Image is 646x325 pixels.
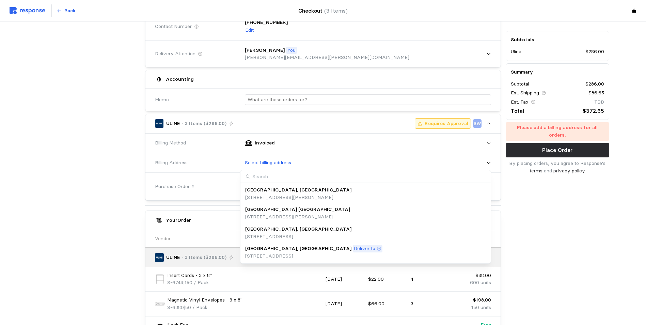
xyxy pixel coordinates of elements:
span: | 50 / Pack [184,304,207,310]
p: SW [473,120,481,127]
button: Back [53,4,79,17]
p: · 3 Items ($286.00) [182,254,226,261]
p: Select billing address [245,159,291,167]
p: Back [64,7,76,15]
p: $286.00 [585,48,604,56]
button: Edit [245,26,254,34]
p: Uline [511,48,521,56]
h5: Subtotals [511,36,604,43]
p: $286.00 [585,80,604,88]
p: ULINE [166,120,180,127]
p: [PERSON_NAME] [245,47,285,54]
h5: Summary [511,68,604,76]
p: By placing orders, you agree to Response's and [506,160,609,174]
p: You [287,47,296,54]
p: Est. Shipping [511,90,539,97]
p: [STREET_ADDRESS][PERSON_NAME] [245,194,351,201]
span: (3 Items) [324,7,348,14]
p: $22.00 [368,276,406,283]
p: Magnetic Vinyl Envelopes - 3 x 8" [167,296,242,304]
p: Requires Approval [425,120,468,127]
p: [STREET_ADDRESS] [245,233,351,241]
h5: Accounting [166,76,194,83]
input: Search [240,170,491,183]
p: [STREET_ADDRESS] [245,252,382,260]
p: $66.00 [368,300,406,308]
p: [PHONE_NUMBER] [245,19,288,26]
p: TBD [594,98,604,106]
div: ULINE· 3 Items ($286.00)Requires ApprovalSW [145,134,501,200]
p: 600 units [453,279,491,287]
p: [DATE] [326,276,363,283]
p: ULINE [166,254,180,261]
span: S-6744 [167,279,183,285]
p: Subtotal [511,80,529,88]
p: [GEOGRAPHIC_DATA] [GEOGRAPHIC_DATA] [245,206,350,213]
h4: Checkout [298,6,348,15]
p: [DATE] [326,300,363,308]
p: Total [511,107,524,115]
p: Est. Tax [511,98,529,106]
button: YourOrder [145,211,501,230]
img: S-6380 [155,299,165,309]
p: · 3 Items ($286.00) [182,120,226,127]
p: $198.00 [453,296,491,304]
span: Memo [155,96,169,104]
p: Please add a billing address for all orders. [509,124,605,139]
p: Vendor [155,235,171,243]
p: [STREET_ADDRESS][PERSON_NAME] [245,213,350,221]
p: $88.00 [453,272,491,279]
span: S-6380 [167,304,184,310]
p: [PERSON_NAME][EMAIL_ADDRESS][PERSON_NAME][DOMAIN_NAME] [245,54,409,61]
span: Billing Address [155,159,188,167]
a: terms [530,168,542,174]
p: 4 [411,276,448,283]
p: [GEOGRAPHIC_DATA], [GEOGRAPHIC_DATA] [245,186,351,194]
img: svg%3e [10,7,45,14]
p: Deliver to [354,245,375,252]
span: Purchase Order # [155,183,194,190]
p: 150 units [453,304,491,311]
img: S-6744 [155,274,165,284]
input: What are these orders for? [248,95,488,105]
p: Edit [245,27,254,34]
p: 3 [411,300,448,308]
span: | 150 / Pack [183,279,209,285]
a: privacy policy [553,168,585,174]
p: [GEOGRAPHIC_DATA], [GEOGRAPHIC_DATA] [245,226,351,233]
h5: Your Order [166,217,191,224]
p: Insert Cards - 3 x 8" [167,272,212,279]
span: Billing Method [155,139,186,147]
p: $372.65 [583,107,604,115]
p: Place Order [542,146,572,155]
span: Contact Number [155,23,192,30]
p: [GEOGRAPHIC_DATA], [GEOGRAPHIC_DATA] [245,245,351,252]
button: Place Order [506,143,609,157]
span: Delivery Attention [155,50,195,58]
p: Invoiced [255,139,275,147]
button: ULINE· 3 Items ($286.00)Requires ApprovalSW [145,114,501,133]
p: $86.65 [588,90,604,97]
